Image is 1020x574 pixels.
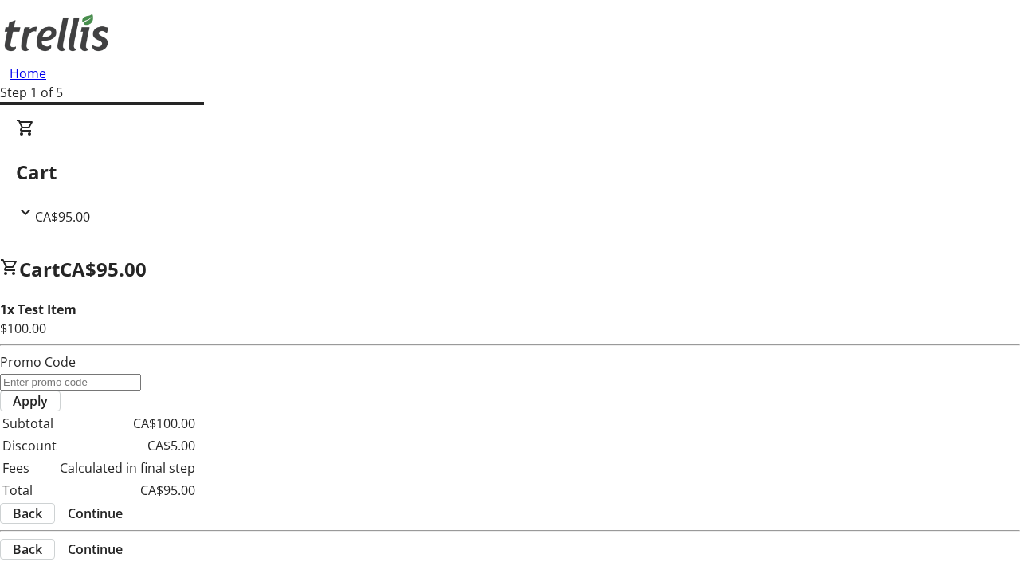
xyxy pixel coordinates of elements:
[2,480,57,501] td: Total
[2,413,57,434] td: Subtotal
[13,504,42,523] span: Back
[55,540,135,559] button: Continue
[35,208,90,226] span: CA$95.00
[59,413,196,434] td: CA$100.00
[13,540,42,559] span: Back
[68,540,123,559] span: Continue
[16,158,1004,187] h2: Cart
[68,504,123,523] span: Continue
[16,118,1004,226] div: CartCA$95.00
[59,480,196,501] td: CA$95.00
[2,435,57,456] td: Discount
[19,256,60,282] span: Cart
[2,458,57,478] td: Fees
[59,458,196,478] td: Calculated in final step
[13,391,48,411] span: Apply
[59,435,196,456] td: CA$5.00
[55,504,135,523] button: Continue
[60,256,147,282] span: CA$95.00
